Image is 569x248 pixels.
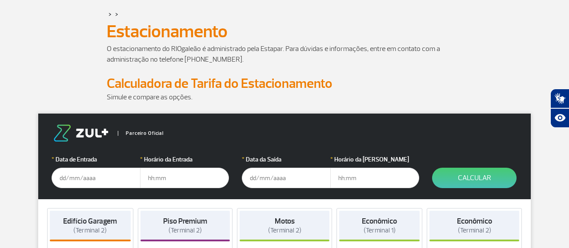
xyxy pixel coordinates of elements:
[330,168,419,188] input: hh:mm
[107,75,462,92] h2: Calculadora de Tarifa do Estacionamento
[52,168,140,188] input: dd/mm/aaaa
[268,226,301,235] span: (Terminal 2)
[140,168,229,188] input: hh:mm
[118,131,164,136] span: Parceiro Oficial
[242,168,331,188] input: dd/mm/aaaa
[550,108,569,128] button: Abrir recursos assistivos.
[330,155,419,164] label: Horário da [PERSON_NAME]
[73,226,107,235] span: (Terminal 2)
[550,89,569,128] div: Plugin de acessibilidade da Hand Talk.
[52,155,140,164] label: Data de Entrada
[63,217,117,226] strong: Edifício Garagem
[550,89,569,108] button: Abrir tradutor de língua de sinais.
[140,155,229,164] label: Horário da Entrada
[107,24,462,39] h1: Estacionamento
[115,9,118,19] a: >
[52,125,110,142] img: logo-zul.png
[364,226,396,235] span: (Terminal 1)
[242,155,331,164] label: Data da Saída
[168,226,202,235] span: (Terminal 2)
[107,92,462,102] p: Simule e compare as opções.
[163,217,207,226] strong: Piso Premium
[432,168,517,188] button: Calcular
[108,9,112,19] a: >
[275,217,295,226] strong: Motos
[458,226,491,235] span: (Terminal 2)
[362,217,397,226] strong: Econômico
[457,217,492,226] strong: Econômico
[107,43,462,65] p: O estacionamento do RIOgaleão é administrado pela Estapar. Para dúvidas e informações, entre em c...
